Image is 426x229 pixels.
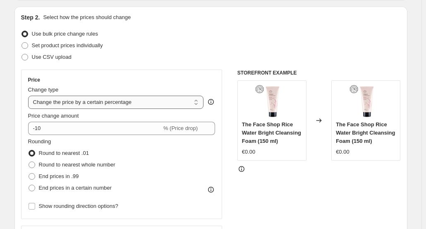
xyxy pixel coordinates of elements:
[39,173,79,179] span: End prices in .99
[39,150,89,156] span: Round to nearest .01
[28,138,51,145] span: Rounding
[28,122,162,135] input: -15
[242,149,256,155] span: €0.00
[32,54,72,60] span: Use CSV upload
[336,149,349,155] span: €0.00
[207,98,215,106] div: help
[39,185,112,191] span: End prices in a certain number
[163,125,198,131] span: % (Price drop)
[349,85,383,118] img: the_face_shop_cleansing_foam_v2_150ml_80x.jpg
[39,162,115,168] span: Round to nearest whole number
[32,42,103,48] span: Set product prices individually
[255,85,288,118] img: the_face_shop_cleansing_foam_v2_150ml_80x.jpg
[21,13,40,22] h2: Step 2.
[43,13,131,22] p: Select how the prices should change
[32,31,98,37] span: Use bulk price change rules
[242,121,301,144] span: The Face Shop Rice Water Bright Cleansing Foam (150 ml)
[28,77,40,83] h3: Price
[28,113,79,119] span: Price change amount
[237,70,401,76] h6: STOREFRONT EXAMPLE
[39,203,118,209] span: Show rounding direction options?
[28,87,59,93] span: Change type
[336,121,395,144] span: The Face Shop Rice Water Bright Cleansing Foam (150 ml)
